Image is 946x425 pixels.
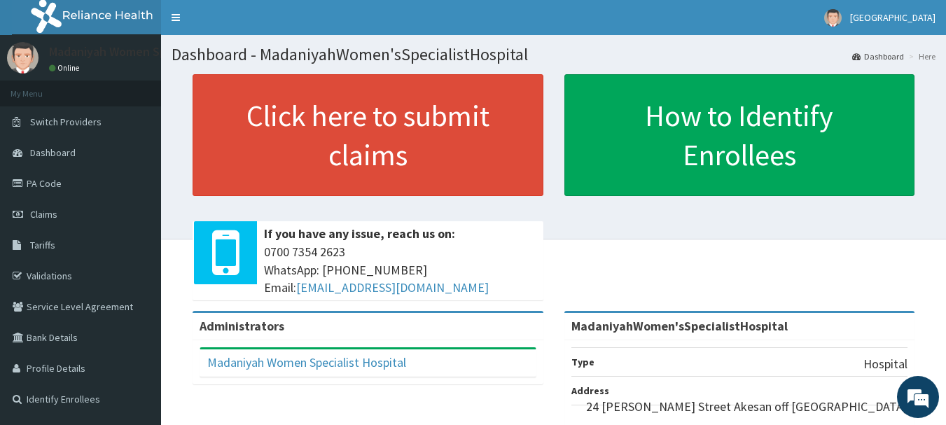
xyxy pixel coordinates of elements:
p: 24 [PERSON_NAME] Street Akesan off [GEOGRAPHIC_DATA] [586,398,907,416]
span: Tariffs [30,239,55,251]
p: Madaniyah Women Specialist Hospital [49,46,256,58]
li: Here [905,50,935,62]
b: Administrators [200,318,284,334]
b: If you have any issue, reach us on: [264,225,455,242]
span: [GEOGRAPHIC_DATA] [850,11,935,24]
h1: Dashboard - MadaniyahWomen'sSpecialistHospital [172,46,935,64]
img: User Image [824,9,842,27]
a: [EMAIL_ADDRESS][DOMAIN_NAME] [296,279,489,295]
span: 0700 7354 2623 WhatsApp: [PHONE_NUMBER] Email: [264,243,536,297]
span: Dashboard [30,146,76,159]
b: Address [571,384,609,397]
img: User Image [7,42,39,74]
p: Hospital [863,355,907,373]
strong: MadaniyahWomen'sSpecialistHospital [571,318,788,334]
a: Click here to submit claims [193,74,543,196]
span: Switch Providers [30,116,102,128]
span: Claims [30,208,57,221]
a: How to Identify Enrollees [564,74,915,196]
a: Madaniyah Women Specialist Hospital [207,354,406,370]
b: Type [571,356,594,368]
a: Online [49,63,83,73]
a: Dashboard [852,50,904,62]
